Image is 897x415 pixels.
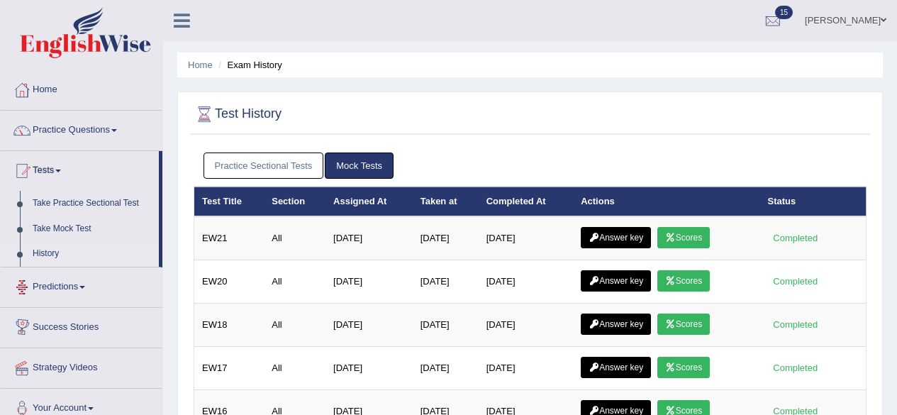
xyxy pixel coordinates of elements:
li: Exam History [215,58,282,72]
a: Tests [1,151,159,187]
td: [DATE] [325,304,413,347]
td: [DATE] [325,347,413,390]
a: Take Mock Test [26,216,159,242]
a: Scores [657,357,710,378]
a: Scores [657,227,710,248]
a: Answer key [581,270,651,292]
th: Status [760,187,867,216]
h2: Test History [194,104,282,125]
a: Scores [657,270,710,292]
span: 15 [775,6,793,19]
th: Assigned At [325,187,413,216]
a: Answer key [581,357,651,378]
td: EW18 [194,304,264,347]
div: Completed [768,231,823,245]
a: Success Stories [1,308,162,343]
td: All [264,304,325,347]
a: Home [1,70,162,106]
td: [DATE] [325,216,413,260]
td: [DATE] [413,216,479,260]
a: Predictions [1,267,162,303]
td: [DATE] [479,260,574,304]
a: Answer key [581,314,651,335]
th: Section [264,187,325,216]
td: EW20 [194,260,264,304]
a: Strategy Videos [1,348,162,384]
td: [DATE] [479,304,574,347]
td: [DATE] [413,304,479,347]
td: All [264,216,325,260]
a: Home [188,60,213,70]
td: [DATE] [413,260,479,304]
div: Completed [768,317,823,332]
a: Mock Tests [325,153,394,179]
a: Practice Questions [1,111,162,146]
a: Practice Sectional Tests [204,153,324,179]
th: Actions [573,187,759,216]
td: EW21 [194,216,264,260]
a: Take Practice Sectional Test [26,191,159,216]
td: [DATE] [479,216,574,260]
td: All [264,347,325,390]
th: Taken at [413,187,479,216]
td: [DATE] [413,347,479,390]
th: Completed At [479,187,574,216]
a: History [26,241,159,267]
td: EW17 [194,347,264,390]
a: Scores [657,314,710,335]
div: Completed [768,360,823,375]
td: All [264,260,325,304]
td: [DATE] [479,347,574,390]
td: [DATE] [325,260,413,304]
th: Test Title [194,187,264,216]
div: Completed [768,274,823,289]
a: Answer key [581,227,651,248]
